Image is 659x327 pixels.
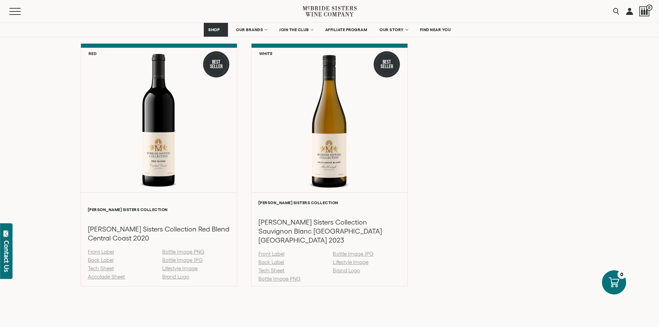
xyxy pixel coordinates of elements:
[646,4,652,11] span: 0
[3,240,10,272] div: Contact Us
[333,267,360,273] a: Brand Logo
[162,257,203,263] a: Bottle Image JPG
[325,27,367,32] span: AFFILIATE PROGRAM
[89,51,97,56] h6: Red
[162,265,198,271] a: Lifestyle Image
[333,259,368,265] a: Lifestyle Image
[258,276,301,282] a: Bottle Image PNG
[162,274,189,280] a: Brand Logo
[231,23,271,37] a: OUR BRANDS
[258,218,401,245] h3: [PERSON_NAME] Sisters Collection Sauvignon Blanc [GEOGRAPHIC_DATA] [GEOGRAPHIC_DATA] 2023
[162,249,204,255] a: Bottle Image PNG
[236,27,263,32] span: OUR BRANDS
[333,251,373,257] a: Bottle Image JPG
[88,249,114,255] a: Front Label
[258,251,284,257] a: Front Label
[279,27,309,32] span: JOIN THE CLUB
[88,274,125,280] a: Accolade Sheet
[88,207,230,212] h6: [PERSON_NAME] Sisters Collection
[617,270,626,279] div: 0
[259,51,273,56] h6: White
[88,257,113,263] a: Back Label
[88,265,114,271] a: Tech Sheet
[415,23,456,37] a: FIND NEAR YOU
[258,267,284,273] a: Tech Sheet
[420,27,451,32] span: FIND NEAR YOU
[275,23,317,37] a: JOIN THE CLUB
[204,23,228,37] a: SHOP
[208,27,220,32] span: SHOP
[9,8,34,15] button: Mobile Menu Trigger
[258,259,284,265] a: Back Label
[375,23,412,37] a: OUR STORY
[88,225,230,243] h3: [PERSON_NAME] Sisters Collection Red Blend Central Coast 2020
[379,27,404,32] span: OUR STORY
[321,23,372,37] a: AFFILIATE PROGRAM
[258,200,401,205] h6: [PERSON_NAME] Sisters Collection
